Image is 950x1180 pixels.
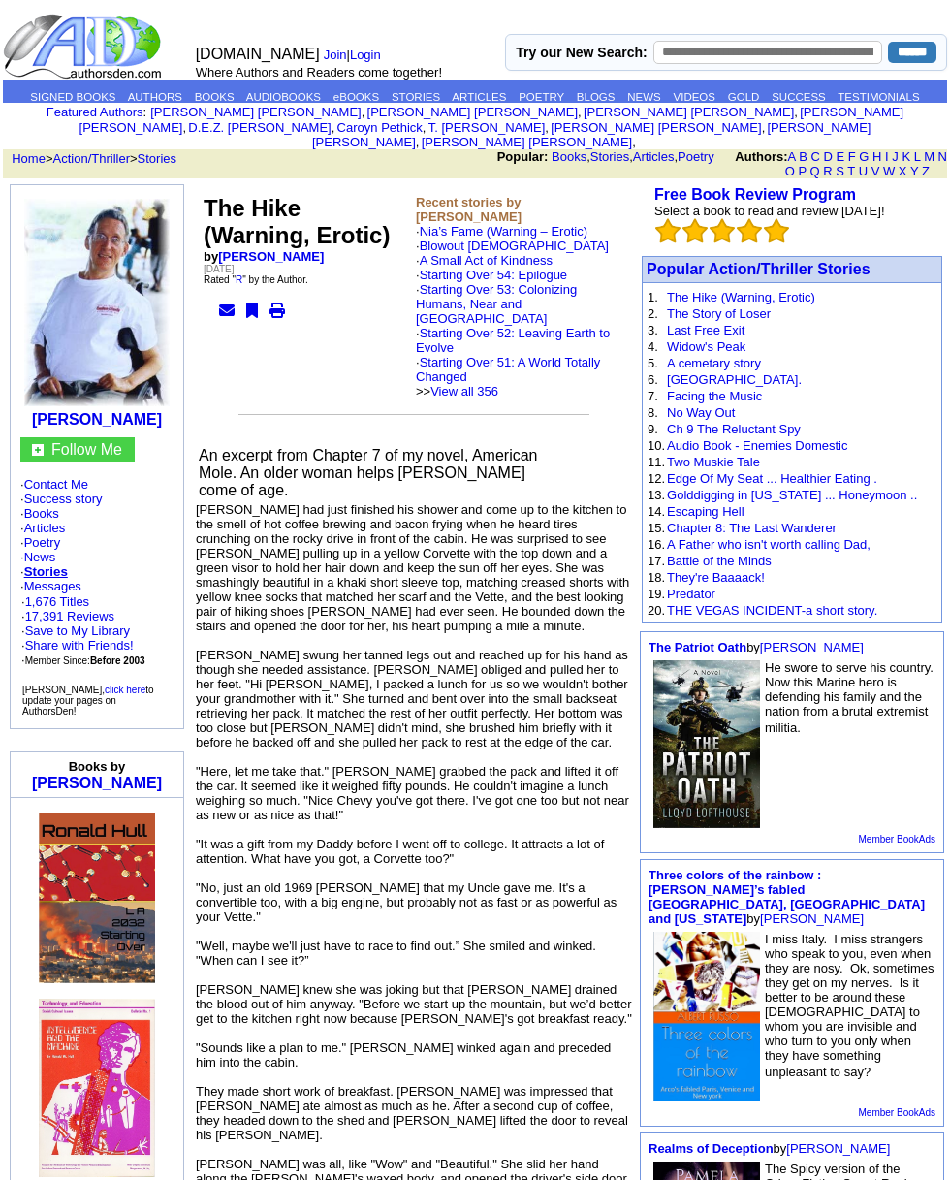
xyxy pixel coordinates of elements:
[420,224,587,239] a: Nia’s Fame (Warning – Erotic)
[648,504,665,519] font: 14.
[32,411,162,428] b: [PERSON_NAME]
[47,105,143,119] a: Featured Authors
[90,655,145,666] b: Before 2003
[810,149,819,164] a: C
[648,488,665,502] font: 13.
[785,164,795,178] a: O
[647,261,871,277] a: Popular Action/Thriller Stories
[24,477,88,492] a: Contact Me
[25,594,90,609] a: 1,676 Titles
[667,471,877,486] a: Edge Of My Seat ... Healthier Eating .
[899,164,907,178] a: X
[24,492,103,506] a: Success story
[25,655,145,666] font: Member Since:
[648,422,658,436] font: 9.
[24,521,66,535] a: Articles
[218,249,324,264] a: [PERSON_NAME]
[871,164,880,178] a: V
[667,290,815,304] a: The Hike (Warning, Erotic)
[98,803,99,810] img: shim.gif
[823,164,832,178] a: R
[667,570,765,585] a: They're Baaaack!
[416,282,610,399] font: ·
[47,105,146,119] font: :
[648,471,665,486] font: 12.
[648,339,658,354] font: 4.
[823,149,832,164] a: D
[420,239,609,253] a: Blowout [DEMOGRAPHIC_DATA]
[786,1141,890,1156] a: [PERSON_NAME]
[654,204,885,218] font: Select a book to read and review [DATE]!
[20,579,81,593] font: ·
[653,660,760,828] img: 80017.jpg
[590,149,629,164] a: Stories
[667,389,762,403] a: Facing the Music
[39,983,40,993] img: shim.gif
[420,268,567,282] a: Starting Over 54: Epilogue
[892,149,899,164] a: J
[324,48,388,62] font: |
[728,91,760,103] a: GOLD
[848,149,856,164] a: F
[648,405,658,420] font: 8.
[69,759,126,774] b: Books by
[667,537,871,552] a: A Father who isn't worth calling Dad,
[24,579,81,593] a: Messages
[772,91,826,103] a: SUCCESS
[312,120,871,149] a: [PERSON_NAME] [PERSON_NAME]
[422,135,632,149] a: [PERSON_NAME] [PERSON_NAME]
[859,834,935,845] a: Member BookAds
[765,660,934,735] font: He swore to serve his country. Now this Marine hero is defending his family and the nation from a...
[902,149,910,164] a: K
[51,441,122,458] a: Follow Me
[667,554,772,568] a: Battle of the Minds
[452,91,506,103] a: ARTICLES
[648,372,658,387] font: 6.
[710,218,735,243] img: bigemptystars.png
[416,326,610,355] a: Starting Over 52: Leaving Earth to Evolve
[649,1141,890,1156] font: by
[204,264,234,274] font: [DATE]
[188,120,331,135] a: D.E.Z. [PERSON_NAME]
[648,389,658,403] font: 7.
[364,108,366,118] font: i
[648,603,665,618] font: 20.
[788,149,796,164] a: A
[859,1107,935,1118] a: Member BookAds
[497,149,549,164] b: Popular:
[419,138,421,148] font: i
[922,164,930,178] a: Z
[367,105,578,119] a: [PERSON_NAME] [PERSON_NAME]
[798,164,806,178] a: P
[836,149,844,164] a: E
[648,290,658,304] font: 1.
[872,149,881,164] a: H
[667,488,917,502] a: Golddigging in [US_STATE] ... Honeymoon ..
[426,123,427,134] font: i
[737,218,762,243] img: bigemptystars.png
[648,570,665,585] font: 18.
[12,151,46,166] a: Home
[53,151,130,166] a: Action/Thriller
[128,91,182,103] a: AUTHORS
[497,149,947,178] font: , , ,
[416,355,600,384] a: Starting Over 51: A World Totally Changed
[653,932,760,1102] img: 78920.jpg
[649,640,864,654] font: by
[838,91,919,103] a: TESTIMONIALS
[654,186,856,203] a: Free Book Review Program
[196,46,320,62] font: [DOMAIN_NAME]
[416,253,610,399] font: ·
[199,447,537,498] font: An excerpt from Chapter 7 of my novel, American Mole. An older woman helps [PERSON_NAME] come of ...
[636,138,638,148] font: i
[334,123,336,134] font: i
[667,521,837,535] a: Chapter 8: The Last Wanderer
[21,594,145,667] font: · ·
[416,268,610,399] font: ·
[105,685,145,695] a: click here
[667,372,802,387] a: [GEOGRAPHIC_DATA].
[32,775,162,791] a: [PERSON_NAME]
[416,282,577,326] a: Starting Over 53: Colonizing Humans, Near and [GEOGRAPHIC_DATA]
